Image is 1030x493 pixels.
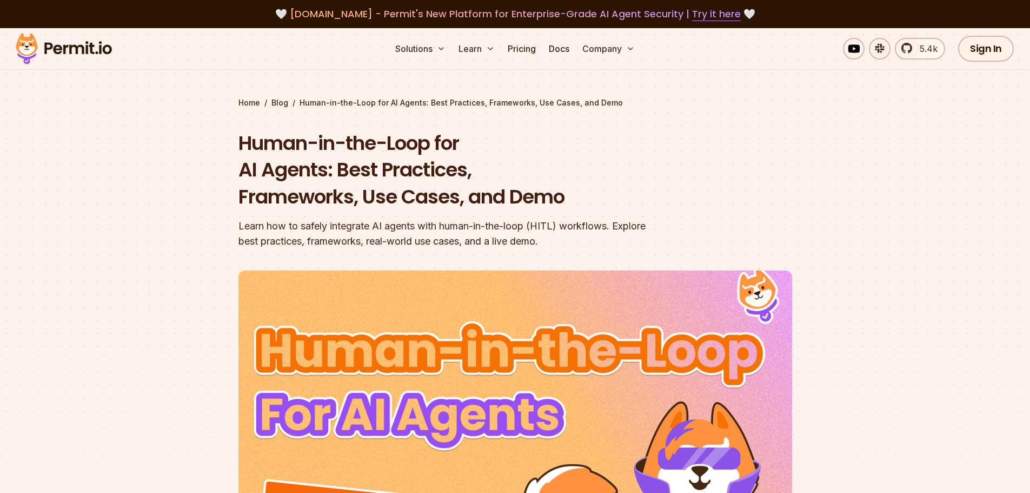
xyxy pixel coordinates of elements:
[271,97,288,108] a: Blog
[238,97,792,108] div: / /
[26,6,1004,22] div: 🤍 🤍
[958,36,1014,62] a: Sign In
[913,42,938,55] span: 5.4k
[503,38,540,60] a: Pricing
[578,38,639,60] button: Company
[544,38,574,60] a: Docs
[238,97,260,108] a: Home
[238,130,654,211] h1: Human-in-the-Loop for AI Agents: Best Practices, Frameworks, Use Cases, and Demo
[692,7,741,21] a: Try it here
[895,38,945,60] a: 5.4k
[238,219,654,249] div: Learn how to safely integrate AI agents with human-in-the-loop (HITL) workflows. Explore best pra...
[454,38,499,60] button: Learn
[11,30,117,67] img: Permit logo
[290,7,741,21] span: [DOMAIN_NAME] - Permit's New Platform for Enterprise-Grade AI Agent Security |
[391,38,450,60] button: Solutions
